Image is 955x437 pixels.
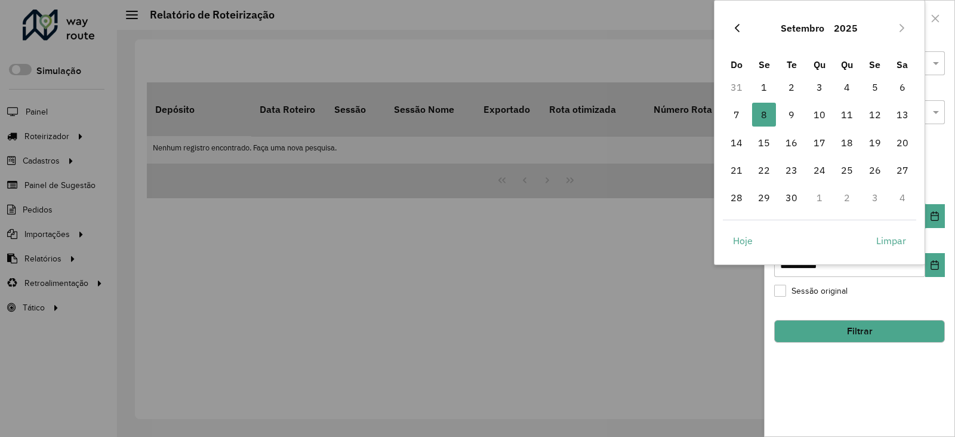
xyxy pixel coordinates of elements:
span: 16 [780,131,803,155]
span: Limpar [876,233,906,248]
span: 22 [752,158,776,182]
td: 22 [750,156,778,184]
td: 14 [723,129,750,156]
label: Sessão original [774,285,848,297]
td: 9 [778,101,805,128]
td: 15 [750,129,778,156]
span: 10 [808,103,831,127]
span: 25 [835,158,859,182]
td: 28 [723,184,750,211]
button: Choose Date [925,253,945,277]
span: 9 [780,103,803,127]
span: 21 [725,158,748,182]
td: 17 [806,129,833,156]
td: 30 [778,184,805,211]
span: 5 [863,75,887,99]
button: Hoje [723,229,763,253]
td: 26 [861,156,888,184]
td: 18 [833,129,861,156]
span: 17 [808,131,831,155]
td: 27 [889,156,916,184]
span: Qu [814,59,825,70]
span: 20 [891,131,914,155]
span: 1 [752,75,776,99]
span: 11 [835,103,859,127]
td: 19 [861,129,888,156]
td: 16 [778,129,805,156]
td: 3 [861,184,888,211]
td: 1 [750,73,778,101]
td: 29 [750,184,778,211]
td: 23 [778,156,805,184]
td: 7 [723,101,750,128]
span: 15 [752,131,776,155]
td: 31 [723,73,750,101]
span: Do [731,59,743,70]
td: 24 [806,156,833,184]
span: 18 [835,131,859,155]
span: 26 [863,158,887,182]
td: 12 [861,101,888,128]
span: 29 [752,186,776,210]
button: Next Month [892,19,911,38]
td: 2 [833,184,861,211]
button: Choose Date [925,204,945,228]
span: 3 [808,75,831,99]
span: 14 [725,131,748,155]
span: Se [759,59,770,70]
span: 28 [725,186,748,210]
button: Choose Year [829,14,862,42]
span: 6 [891,75,914,99]
button: Filtrar [774,320,945,343]
span: Sa [897,59,908,70]
span: 30 [780,186,803,210]
span: 12 [863,103,887,127]
span: Te [787,59,797,70]
span: 24 [808,158,831,182]
span: 7 [725,103,748,127]
span: 27 [891,158,914,182]
td: 2 [778,73,805,101]
span: 4 [835,75,859,99]
td: 4 [833,73,861,101]
td: 3 [806,73,833,101]
span: Se [869,59,880,70]
span: Hoje [733,233,753,248]
td: 13 [889,101,916,128]
span: Qu [841,59,853,70]
span: 19 [863,131,887,155]
td: 11 [833,101,861,128]
td: 4 [889,184,916,211]
span: 23 [780,158,803,182]
td: 25 [833,156,861,184]
td: 21 [723,156,750,184]
td: 6 [889,73,916,101]
span: 2 [780,75,803,99]
button: Limpar [866,229,916,253]
button: Previous Month [728,19,747,38]
td: 10 [806,101,833,128]
td: 8 [750,101,778,128]
td: 1 [806,184,833,211]
span: 8 [752,103,776,127]
span: 13 [891,103,914,127]
td: 5 [861,73,888,101]
td: 20 [889,129,916,156]
button: Choose Month [776,14,829,42]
